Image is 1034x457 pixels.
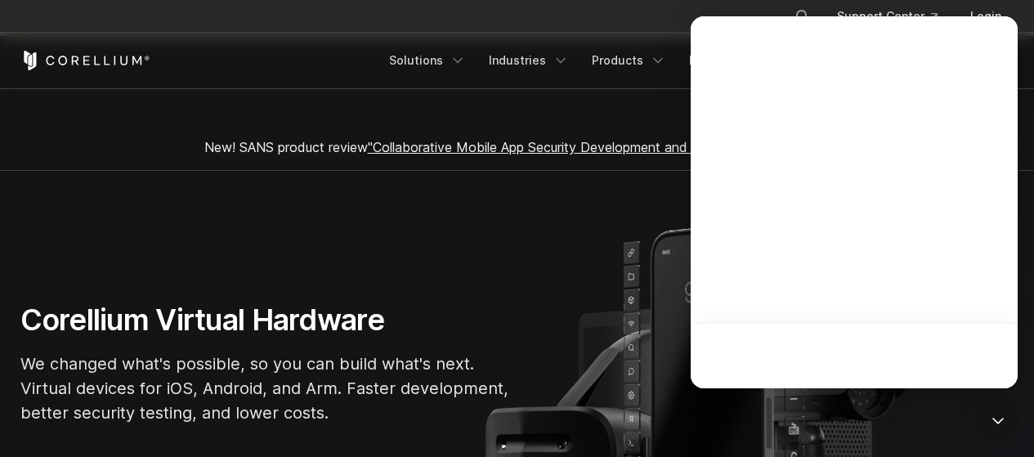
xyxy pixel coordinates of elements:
span: New! SANS product review now available. [204,139,830,155]
a: Products [582,46,676,75]
div: Open Intercom Messenger [978,401,1018,441]
a: Corellium Home [20,51,150,70]
a: Solutions [379,46,476,75]
a: Resources [679,46,782,75]
a: Login [957,2,1014,31]
a: "Collaborative Mobile App Security Development and Analysis" [368,139,745,155]
a: Support Center [824,2,951,31]
a: Industries [479,46,579,75]
button: Search [788,2,817,31]
div: Navigation Menu [379,46,1014,75]
div: Navigation Menu [775,2,1014,31]
p: We changed what's possible, so you can build what's next. Virtual devices for iOS, Android, and A... [20,352,511,425]
h1: Corellium Virtual Hardware [20,302,511,338]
